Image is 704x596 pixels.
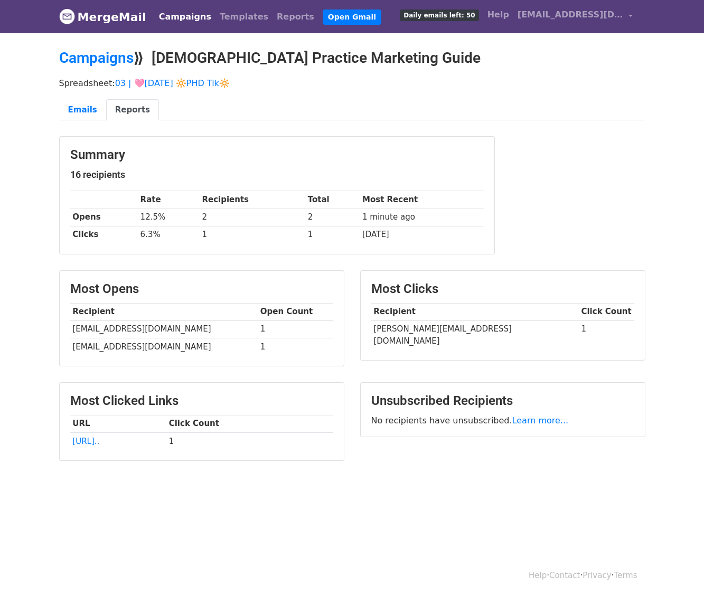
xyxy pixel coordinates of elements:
a: Privacy [583,571,611,580]
a: [EMAIL_ADDRESS][DOMAIN_NAME] [513,4,637,29]
th: Recipients [200,191,305,209]
td: 2 [305,209,360,226]
a: Reports [273,6,318,27]
h5: 16 recipients [70,169,484,181]
th: Rate [138,191,200,209]
p: No recipients have unsubscribed. [371,415,634,426]
a: Terms [614,571,637,580]
a: Open Gmail [323,10,381,25]
th: Total [305,191,360,209]
th: Recipient [371,303,579,320]
a: Daily emails left: 50 [396,4,483,25]
a: Reports [106,99,159,121]
td: 2 [200,209,305,226]
th: Open Count [258,303,333,320]
iframe: Chat Widget [651,545,704,596]
td: [DATE] [360,226,483,243]
a: Campaigns [59,49,134,67]
p: Spreadsheet: [59,78,645,89]
h3: Most Clicked Links [70,393,333,409]
td: 1 [200,226,305,243]
th: Click Count [166,415,333,432]
td: [EMAIL_ADDRESS][DOMAIN_NAME] [70,338,258,355]
h3: Summary [70,147,484,163]
a: Learn more... [512,415,569,425]
h3: Most Opens [70,281,333,297]
a: 03 | 🩷[DATE] 🔆PHD Tik🔆 [115,78,230,88]
a: Contact [549,571,580,580]
th: Most Recent [360,191,483,209]
a: MergeMail [59,6,146,28]
span: [EMAIL_ADDRESS][DOMAIN_NAME] [518,8,623,21]
th: Recipient [70,303,258,320]
td: 1 [166,432,333,450]
td: [PERSON_NAME][EMAIL_ADDRESS][DOMAIN_NAME] [371,320,579,349]
h2: ⟫ [DEMOGRAPHIC_DATA] Practice Marketing Guide [59,49,645,67]
td: 12.5% [138,209,200,226]
td: 1 [305,226,360,243]
a: Help [529,571,547,580]
th: Clicks [70,226,138,243]
a: [URL].. [72,437,99,446]
th: URL [70,415,166,432]
img: MergeMail logo [59,8,75,24]
th: Click Count [579,303,634,320]
h3: Most Clicks [371,281,634,297]
td: 1 [258,320,333,338]
a: Emails [59,99,106,121]
a: Templates [215,6,273,27]
span: Daily emails left: 50 [400,10,478,21]
td: 1 [258,338,333,355]
td: 1 [579,320,634,349]
td: 6.3% [138,226,200,243]
th: Opens [70,209,138,226]
h3: Unsubscribed Recipients [371,393,634,409]
td: [EMAIL_ADDRESS][DOMAIN_NAME] [70,320,258,338]
a: Campaigns [155,6,215,27]
td: 1 minute ago [360,209,483,226]
a: Help [483,4,513,25]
